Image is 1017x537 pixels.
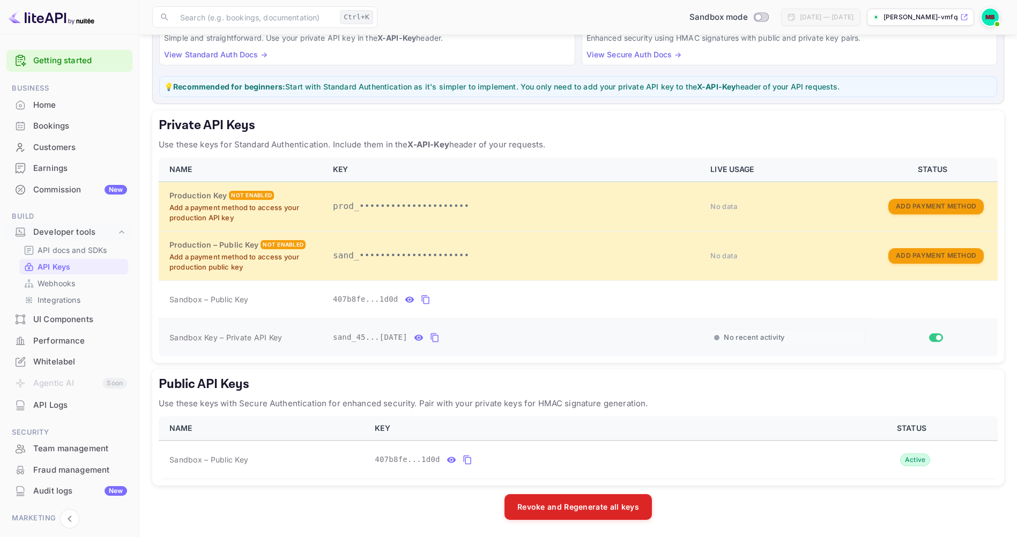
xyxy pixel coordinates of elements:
div: Getting started [6,50,132,72]
button: Collapse navigation [60,509,79,528]
div: Home [6,95,132,116]
img: LiteAPI logo [9,9,94,26]
span: No data [710,251,737,260]
h5: Public API Keys [159,376,998,393]
th: KEY [368,416,830,441]
div: Bookings [33,120,127,132]
p: prod_••••••••••••••••••••• [333,200,697,213]
div: Customers [33,141,127,154]
span: sand_45...[DATE] [333,332,407,343]
div: Developer tools [33,226,116,238]
span: Sandbox mode [689,11,748,24]
div: UI Components [33,314,127,326]
div: Active [900,453,931,466]
p: API Keys [38,261,70,272]
span: Sandbox – Public Key [169,294,248,305]
th: KEY [326,158,704,182]
a: Getting started [33,55,127,67]
th: STATUS [830,416,998,441]
a: Bookings [6,116,132,136]
a: Whitelabel [6,352,132,371]
div: Audit logsNew [6,481,132,502]
span: Build [6,211,132,222]
p: Integrations [38,294,80,305]
p: Add a payment method to access your production public key [169,252,320,273]
div: UI Components [6,309,132,330]
a: Integrations [24,294,124,305]
a: View Secure Auth Docs → [587,50,681,59]
div: API Logs [33,399,127,412]
div: Not enabled [229,191,274,200]
span: Marketing [6,512,132,524]
a: Add Payment Method [888,250,984,259]
a: UI Components [6,309,132,329]
div: Webhooks [19,275,128,291]
div: Fraud management [6,460,132,481]
div: Fraud management [33,464,127,476]
table: public api keys table [159,416,998,479]
span: 407b8fe...1d0d [375,454,440,465]
span: 407b8fe...1d0d [333,294,398,305]
div: API Logs [6,395,132,416]
h6: Production – Public Key [169,239,258,251]
div: CommissionNew [6,180,132,200]
div: Earnings [33,162,127,175]
div: Team management [6,438,132,459]
div: Integrations [19,292,128,308]
a: Customers [6,137,132,157]
div: Ctrl+K [340,10,373,24]
input: Search (e.g. bookings, documentation) [174,6,336,28]
div: Team management [33,443,127,455]
a: Audit logsNew [6,481,132,501]
strong: X-API-Key [697,82,736,91]
span: Security [6,427,132,438]
span: No data [710,202,737,211]
p: [PERSON_NAME]-vmfqa.nuit... [884,12,958,22]
div: API docs and SDKs [19,242,128,258]
div: Bookings [6,116,132,137]
div: Commission [33,184,127,196]
p: Use these keys with Secure Authentication for enhanced security. Pair with your private keys for ... [159,397,998,410]
th: NAME [159,158,326,182]
span: Sandbox – Public Key [169,454,248,465]
th: STATUS [872,158,998,182]
a: View Standard Auth Docs → [164,50,268,59]
a: API docs and SDKs [24,244,124,256]
p: Add a payment method to access your production API key [169,203,320,223]
strong: X-API-Key [407,139,449,150]
a: Fraud management [6,460,132,480]
div: API Keys [19,259,128,274]
a: Webhooks [24,278,124,289]
p: API docs and SDKs [38,244,107,256]
div: Whitelabel [6,352,132,372]
a: Performance [6,331,132,350]
strong: Recommended for beginners: [173,82,285,91]
p: sand_••••••••••••••••••••• [333,249,697,262]
th: NAME [159,416,368,441]
div: [DATE] — [DATE] [800,12,853,22]
p: Webhooks [38,278,75,289]
div: Earnings [6,158,132,179]
div: New [105,486,127,496]
a: API Logs [6,395,132,415]
div: Whitelabel [33,356,127,368]
a: CommissionNew [6,180,132,199]
a: API Keys [24,261,124,272]
p: 💡 Start with Standard Authentication as it's simpler to implement. You only need to add your priv... [164,81,992,92]
th: LIVE USAGE [704,158,872,182]
h5: Private API Keys [159,117,998,134]
a: Team management [6,438,132,458]
div: Performance [33,335,127,347]
span: No recent activity [724,333,784,342]
strong: X-API-Key [377,33,416,42]
p: Enhanced security using HMAC signatures with public and private key pairs. [587,32,993,43]
div: Not enabled [261,240,306,249]
p: Simple and straightforward. Use your private API key in the header. [164,32,570,43]
table: private api keys table [159,158,998,356]
a: Add Payment Method [888,201,984,210]
p: Use these keys for Standard Authentication. Include them in the header of your requests. [159,138,998,151]
img: Mark Bolduc [982,9,999,26]
button: Add Payment Method [888,248,984,264]
div: Customers [6,137,132,158]
div: Home [33,99,127,111]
